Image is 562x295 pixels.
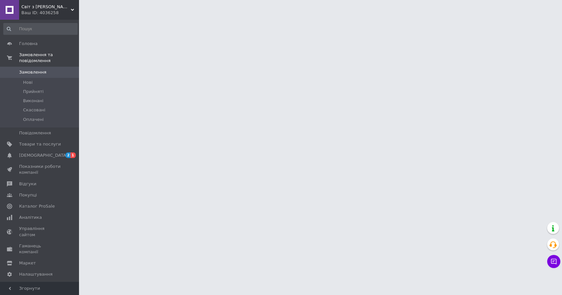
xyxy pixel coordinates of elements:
[19,203,55,209] span: Каталог ProSale
[19,152,68,158] span: [DEMOGRAPHIC_DATA]
[21,10,79,16] div: Ваш ID: 4036258
[19,243,61,255] span: Гаманець компанії
[70,152,76,158] span: 1
[19,41,38,47] span: Головна
[19,192,37,198] span: Покупці
[19,260,36,266] span: Маркет
[3,23,78,35] input: Пошук
[21,4,71,10] span: Світ з Мері Кей
[19,164,61,175] span: Показники роботи компанії
[19,226,61,238] span: Управління сайтом
[19,69,46,75] span: Замовлення
[23,89,43,95] span: Прийняті
[23,79,33,85] span: Нові
[19,130,51,136] span: Повідомлення
[23,117,44,123] span: Оплачені
[547,255,560,268] button: Чат з покупцем
[19,52,79,64] span: Замовлення та повідомлення
[19,141,61,147] span: Товари та послуги
[23,98,43,104] span: Виконані
[66,152,71,158] span: 2
[19,215,42,220] span: Аналітика
[19,271,53,277] span: Налаштування
[23,107,45,113] span: Скасовані
[19,181,36,187] span: Відгуки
